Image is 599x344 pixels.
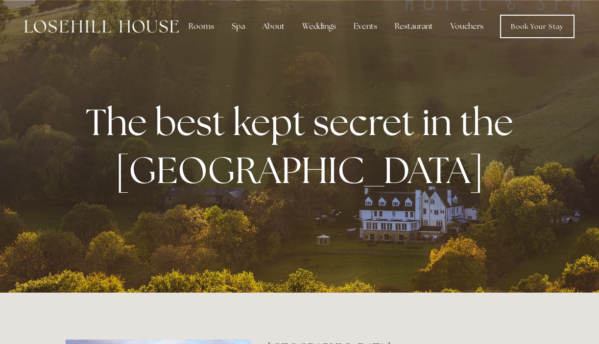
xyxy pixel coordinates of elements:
div: Weddings [294,17,344,36]
a: Book Your Stay [500,15,575,38]
div: Events [346,17,385,36]
div: Rooms [181,17,222,36]
strong: The best kept secret in the [GEOGRAPHIC_DATA] [86,98,521,194]
div: About [255,17,292,36]
div: Spa [224,17,253,36]
img: Losehill House [24,20,179,33]
div: Restaurant [387,17,441,36]
a: Vouchers [443,17,491,36]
